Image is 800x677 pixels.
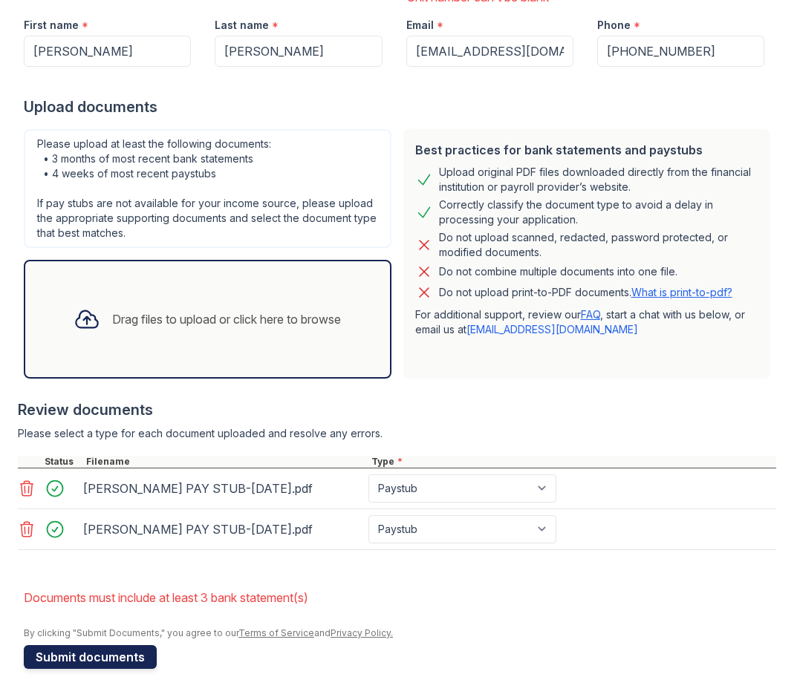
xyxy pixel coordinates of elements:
label: Phone [597,18,631,33]
div: Filename [83,456,368,468]
button: Submit documents [24,645,157,669]
div: Do not upload scanned, redacted, password protected, or modified documents. [439,230,759,260]
div: Type [368,456,776,468]
div: Drag files to upload or click here to browse [112,310,341,328]
a: Privacy Policy. [331,627,393,638]
p: For additional support, review our , start a chat with us below, or email us at [415,307,759,337]
div: Review documents [18,399,776,420]
div: Do not combine multiple documents into one file. [439,263,677,281]
a: What is print-to-pdf? [631,286,732,298]
div: Please upload at least the following documents: • 3 months of most recent bank statements • 4 wee... [24,129,391,248]
label: Email [406,18,434,33]
div: Please select a type for each document uploaded and resolve any errors. [18,426,776,441]
label: First name [24,18,79,33]
label: Last name [215,18,269,33]
p: Do not upload print-to-PDF documents. [439,285,732,300]
div: Upload original PDF files downloaded directly from the financial institution or payroll provider’... [439,165,759,194]
a: [EMAIL_ADDRESS][DOMAIN_NAME] [466,323,638,336]
div: Status [42,456,83,468]
div: [PERSON_NAME] PAY STUB-[DATE].pdf [83,477,362,500]
a: Terms of Service [238,627,314,638]
div: By clicking "Submit Documents," you agree to our and [24,627,776,639]
div: [PERSON_NAME] PAY STUB-[DATE].pdf [83,517,362,541]
li: Documents must include at least 3 bank statement(s) [24,583,776,612]
a: FAQ [581,308,600,321]
div: Correctly classify the document type to avoid a delay in processing your application. [439,197,759,227]
div: Best practices for bank statements and paystubs [415,141,759,159]
div: Upload documents [24,97,776,117]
